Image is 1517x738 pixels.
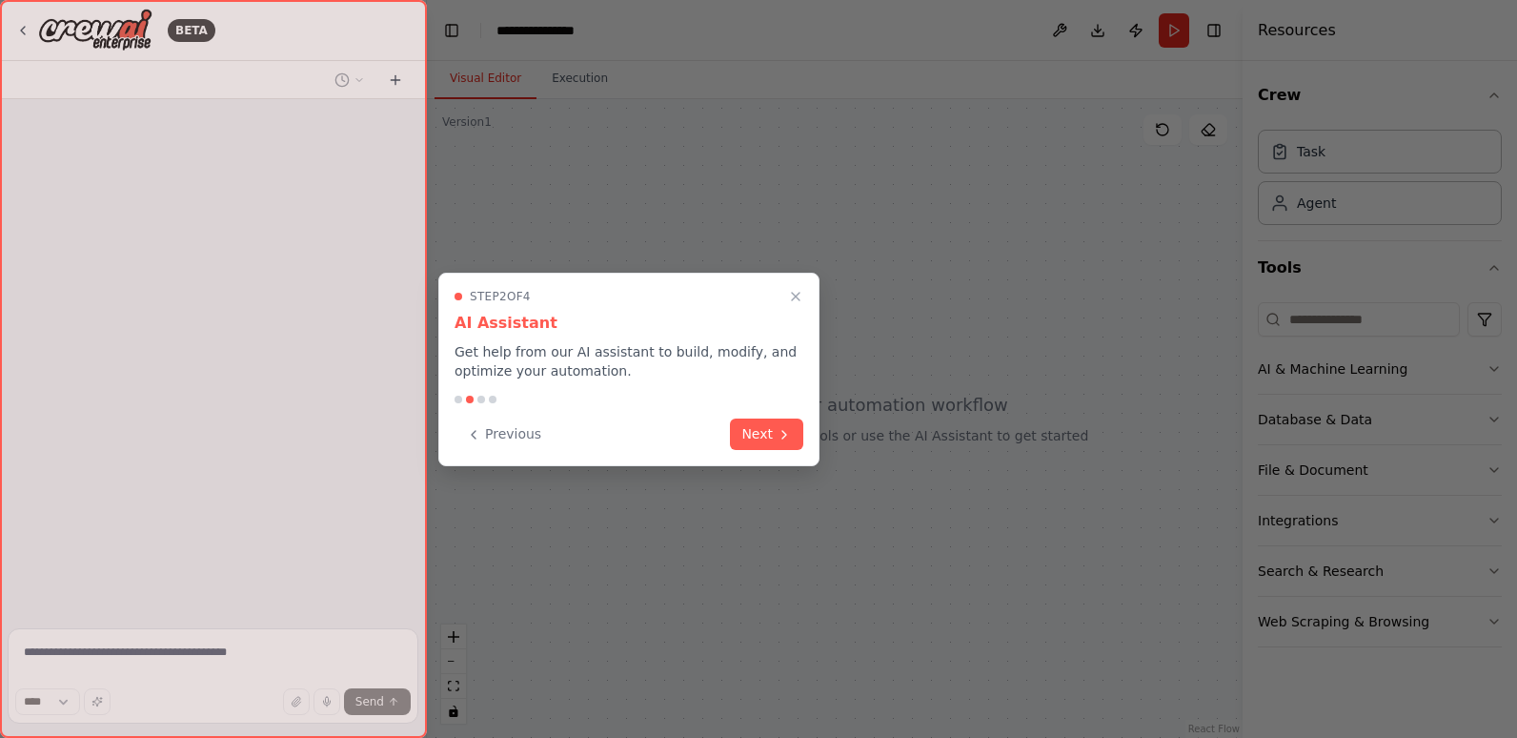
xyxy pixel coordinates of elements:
[455,312,803,335] h3: AI Assistant
[784,285,807,308] button: Close walkthrough
[730,419,803,450] button: Next
[455,419,553,450] button: Previous
[455,342,803,380] p: Get help from our AI assistant to build, modify, and optimize your automation.
[438,17,465,44] button: Hide left sidebar
[470,289,531,304] span: Step 2 of 4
